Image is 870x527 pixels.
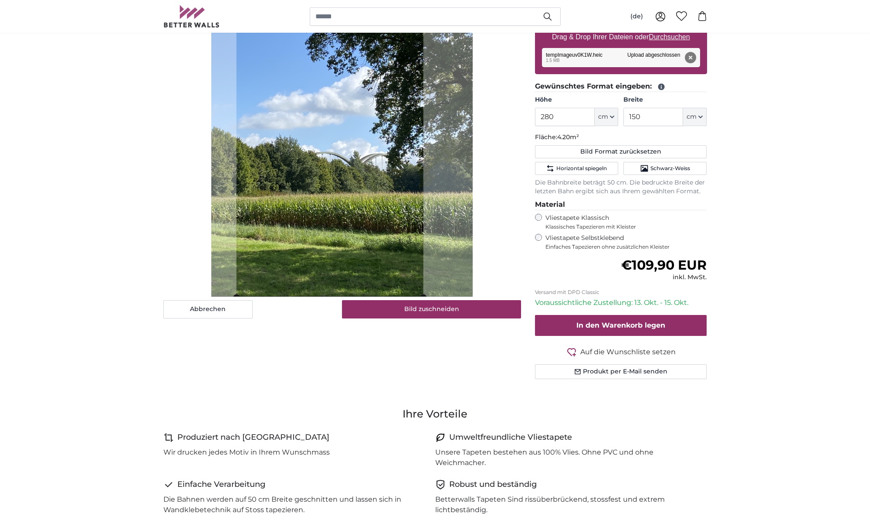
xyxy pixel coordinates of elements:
span: Horizontal spiegeln [556,165,607,172]
button: In den Warenkorb legen [535,315,707,336]
p: Betterwalls Tapeten Sind rissüberbrückend, stossfest und extrem lichtbeständig. [435,494,700,515]
label: Vliestapete Klassisch [545,214,700,230]
u: Durchsuchen [649,33,690,41]
button: (de) [623,9,650,24]
label: Breite [623,96,707,104]
span: Einfaches Tapezieren ohne zusätzlichen Kleister [545,243,707,250]
button: Horizontal spiegeln [535,162,618,175]
span: €109,90 EUR [621,257,707,273]
p: Die Bahnen werden auf 50 cm Breite geschnitten und lassen sich in Wandklebetechnik auf Stoss tape... [163,494,428,515]
span: Schwarz-Weiss [650,165,690,172]
p: Unsere Tapeten bestehen aus 100% Vlies. Ohne PVC und ohne Weichmacher. [435,447,700,468]
button: Auf die Wunschliste setzen [535,346,707,357]
button: Produkt per E-Mail senden [535,364,707,379]
legend: Material [535,199,707,210]
button: Schwarz-Weiss [623,162,707,175]
span: cm [687,113,697,121]
p: Voraussichtliche Zustellung: 13. Okt. - 15. Okt. [535,298,707,308]
p: Versand mit DPD Classic [535,289,707,296]
div: inkl. MwSt. [621,273,707,282]
h4: Einfache Verarbeitung [177,479,265,491]
h3: Ihre Vorteile [163,407,707,421]
h4: Umweltfreundliche Vliestapete [449,431,572,444]
legend: Gewünschtes Format eingeben: [535,81,707,92]
span: Auf die Wunschliste setzen [580,347,676,357]
h4: Robust und beständig [449,479,537,491]
button: cm [683,108,707,126]
label: Höhe [535,96,618,104]
h4: Produziert nach [GEOGRAPHIC_DATA] [177,431,329,444]
p: Wir drucken jedes Motiv in Ihrem Wunschmass [163,447,330,458]
p: Fläche: [535,133,707,142]
span: In den Warenkorb legen [576,321,665,329]
img: Betterwalls [163,5,220,27]
button: Bild Format zurücksetzen [535,145,707,158]
button: cm [595,108,618,126]
label: Drag & Drop Ihrer Dateien oder [548,28,694,46]
label: Vliestapete Selbstklebend [545,234,707,250]
button: Bild zuschneiden [342,300,521,318]
span: Klassisches Tapezieren mit Kleister [545,223,700,230]
span: 4.20m² [557,133,579,141]
button: Abbrechen [163,300,253,318]
span: cm [598,113,608,121]
p: Die Bahnbreite beträgt 50 cm. Die bedruckte Breite der letzten Bahn ergibt sich aus Ihrem gewählt... [535,178,707,196]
